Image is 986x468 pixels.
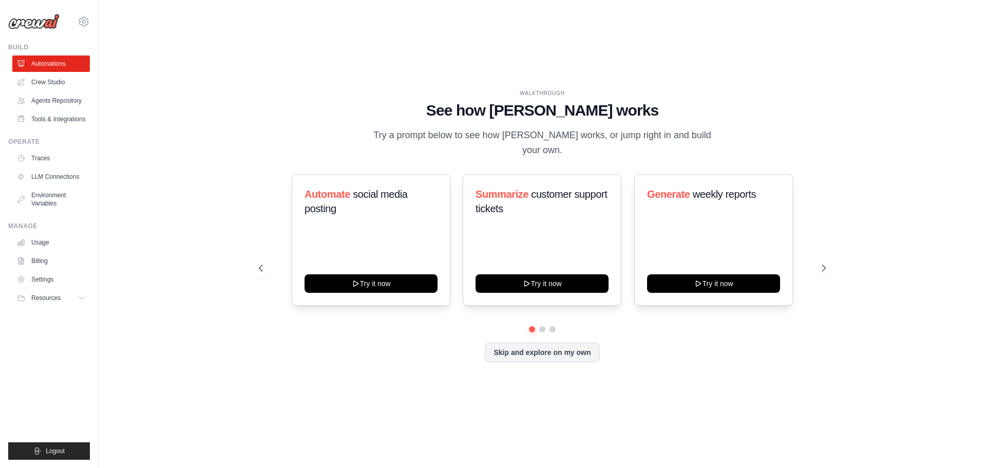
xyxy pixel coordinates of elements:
button: Resources [12,290,90,306]
h1: See how [PERSON_NAME] works [259,101,826,120]
div: Manage [8,222,90,230]
span: Logout [46,447,65,455]
span: weekly reports [692,189,755,200]
button: Skip and explore on my own [485,343,599,362]
p: Try a prompt below to see how [PERSON_NAME] works, or jump right in and build your own. [370,128,715,158]
button: Try it now [476,274,609,293]
a: Environment Variables [12,187,90,212]
span: customer support tickets [476,189,607,214]
span: Generate [647,189,690,200]
a: Tools & Integrations [12,111,90,127]
a: Automations [12,55,90,72]
span: social media posting [305,189,408,214]
a: Billing [12,253,90,269]
a: Traces [12,150,90,166]
div: Operate [8,138,90,146]
div: WALKTHROUGH [259,89,826,97]
button: Try it now [305,274,438,293]
a: Usage [12,234,90,251]
button: Try it now [647,274,780,293]
a: Settings [12,271,90,288]
a: LLM Connections [12,169,90,185]
span: Resources [31,294,61,302]
span: Automate [305,189,350,200]
a: Agents Repository [12,92,90,109]
span: Summarize [476,189,528,200]
img: Logo [8,14,60,29]
div: Build [8,43,90,51]
a: Crew Studio [12,74,90,90]
button: Logout [8,442,90,460]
